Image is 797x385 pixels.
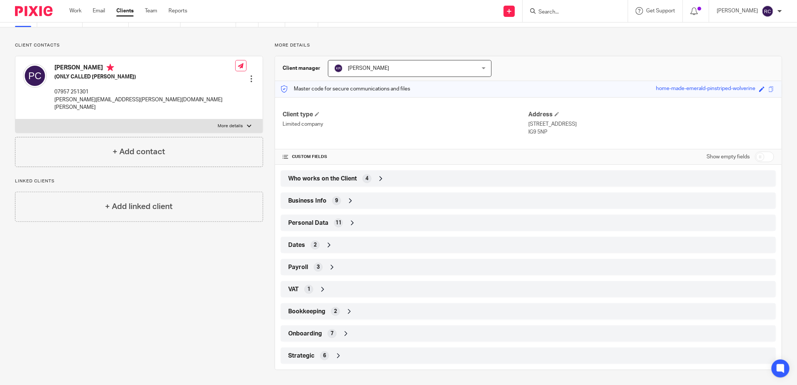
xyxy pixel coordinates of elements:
h4: + Add contact [113,146,165,158]
a: Clients [116,7,134,15]
h4: Client type [283,111,528,119]
h3: Client manager [283,65,320,72]
span: 2 [314,241,317,249]
span: Who works on the Client [288,175,357,183]
span: [PERSON_NAME] [348,66,389,71]
i: Primary [107,64,114,71]
p: Linked clients [15,178,263,184]
h5: (ONLY CALLED [PERSON_NAME]) [54,73,235,81]
span: Payroll [288,263,308,271]
span: Dates [288,241,305,249]
p: 07957 251301 [54,88,235,96]
img: svg%3E [762,5,774,17]
a: Email [93,7,105,15]
h4: Address [528,111,774,119]
span: Strategic [288,352,314,360]
span: 7 [331,330,334,337]
p: More details [218,123,243,129]
h4: + Add linked client [105,201,173,212]
div: home-made-emerald-pinstriped-wolverine [656,85,755,93]
p: [PERSON_NAME] [717,7,758,15]
span: Onboarding [288,330,322,338]
span: Personal Data [288,219,328,227]
p: Limited company [283,120,528,128]
p: IG9 5NP [528,128,774,136]
p: [STREET_ADDRESS] [528,120,774,128]
a: Reports [168,7,187,15]
span: 4 [365,175,368,182]
img: svg%3E [23,64,47,88]
p: [PERSON_NAME][EMAIL_ADDRESS][PERSON_NAME][DOMAIN_NAME][PERSON_NAME] [54,96,235,111]
input: Search [538,9,605,16]
span: Bookkeeping [288,308,325,316]
span: 11 [335,219,341,227]
label: Show empty fields [707,153,750,161]
h4: [PERSON_NAME] [54,64,235,73]
img: Pixie [15,6,53,16]
img: svg%3E [334,64,343,73]
p: Master code for secure communications and files [281,85,410,93]
span: Get Support [646,8,675,14]
span: 3 [317,263,320,271]
p: More details [275,42,782,48]
h4: CUSTOM FIELDS [283,154,528,160]
span: 6 [323,352,326,359]
span: 2 [334,308,337,315]
span: 9 [335,197,338,205]
a: Team [145,7,157,15]
p: Client contacts [15,42,263,48]
span: VAT [288,286,299,293]
span: Business Info [288,197,326,205]
a: Work [69,7,81,15]
span: 1 [307,286,310,293]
